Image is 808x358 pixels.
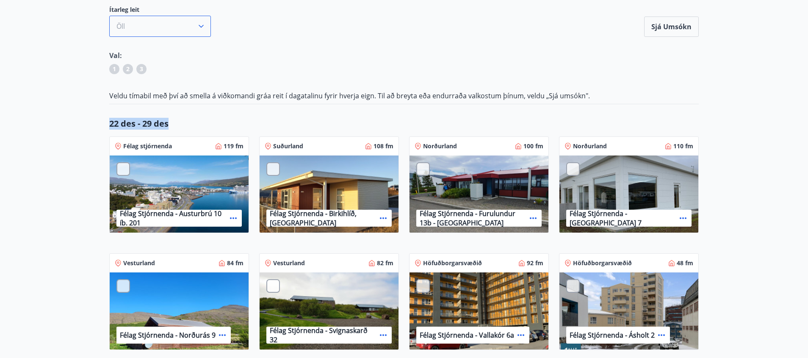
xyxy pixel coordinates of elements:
p: Höfuðborgarsvæðið [573,259,632,267]
p: 84 fm [227,259,244,267]
p: Norðurland [573,142,607,150]
p: 108 fm [374,142,393,150]
p: 110 fm [673,142,693,150]
p: Veldu tímabil með því að smella á viðkomandi gráa reit í dagatalinu fyrir hverja eign. Til að bre... [109,91,699,100]
span: Ítarleg leit [109,6,211,14]
p: 48 fm [677,259,693,267]
p: Félag Stjórnenda - Vallakór 6a [420,330,514,340]
p: 92 fm [527,259,543,267]
span: 3 [140,65,143,73]
p: Höfuðborgarsvæðið [423,259,482,267]
button: Öll [109,16,211,37]
p: Suðurland [273,142,303,150]
p: Vesturland [273,259,305,267]
span: Öll [116,22,125,31]
p: 82 fm [377,259,393,267]
p: Félag Stjórnenda - Ásholt 2 [570,330,655,340]
p: Norðurland [423,142,457,150]
p: Vesturland [123,259,155,267]
p: 119 fm [224,142,244,150]
p: Félag Stjórnenda - Svignaskarð 32 [270,326,376,344]
span: Val: [109,51,122,60]
span: 2 [126,65,130,73]
span: 1 [113,65,116,73]
p: Félag Stjórnenda - Austurbrú 10 íb. 201 [120,209,227,228]
p: Félag Stjórnenda - Birkihlíð, [GEOGRAPHIC_DATA] [270,209,376,228]
p: Félag Stjórnenda - [GEOGRAPHIC_DATA] 7 [570,209,676,228]
p: Félag stjórnenda [123,142,172,150]
button: Sjá umsókn [644,17,699,37]
p: Félag Stjórnenda - Furulundur 13b - [GEOGRAPHIC_DATA] [420,209,526,228]
p: 100 fm [523,142,543,150]
p: Félag Stjórnenda - Norðurás 9 [120,330,216,340]
p: 22 des - 29 des [109,118,699,130]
